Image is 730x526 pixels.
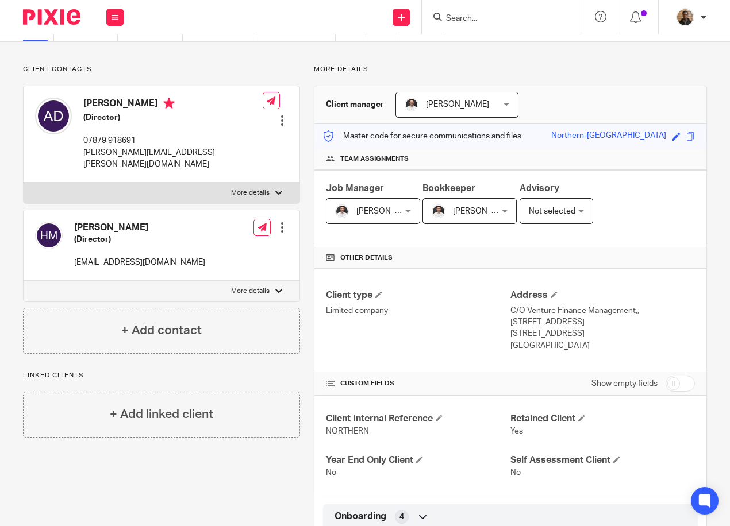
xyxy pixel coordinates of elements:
[340,253,393,262] span: Other details
[231,287,270,296] p: More details
[323,130,521,142] p: Master code for secure communications and files
[335,510,386,523] span: Onboarding
[326,379,510,388] h4: CUSTOM FIELDS
[326,427,369,435] span: NORTHERN
[510,340,695,351] p: [GEOGRAPHIC_DATA]
[231,188,270,198] p: More details
[405,98,418,111] img: dom%20slack.jpg
[83,98,263,112] h4: [PERSON_NAME]
[110,405,213,423] h4: + Add linked client
[510,413,695,425] h4: Retained Client
[453,207,516,215] span: [PERSON_NAME]
[314,65,707,74] p: More details
[83,147,263,171] p: [PERSON_NAME][EMAIL_ADDRESS][PERSON_NAME][DOMAIN_NAME]
[326,289,510,301] h4: Client type
[426,100,489,109] span: [PERSON_NAME]
[83,112,263,123] h5: (Director)
[326,413,510,425] h4: Client Internal Reference
[74,234,205,245] h5: (Director)
[23,65,300,74] p: Client contacts
[35,98,72,134] img: svg%3E
[510,328,695,339] p: [STREET_ADDRESS]
[23,371,300,380] p: Linked clients
[340,154,409,164] span: Team assignments
[23,9,80,25] img: Pixie
[510,289,695,301] h4: Address
[326,99,384,110] h3: Client manager
[432,204,445,218] img: dom%20slack.jpg
[510,454,695,466] h4: Self Assessment Client
[591,378,658,389] label: Show empty fields
[510,305,695,328] p: C/O Venture Finance Management,, [STREET_ADDRESS]
[326,184,384,193] span: Job Manager
[74,222,205,234] h4: [PERSON_NAME]
[121,322,202,339] h4: + Add contact
[35,222,63,249] img: svg%3E
[445,14,548,24] input: Search
[326,469,336,477] span: No
[676,8,694,26] img: WhatsApp%20Image%202025-04-23%20.jpg
[551,130,666,143] div: Northern-[GEOGRAPHIC_DATA]
[74,257,205,268] p: [EMAIL_ADDRESS][DOMAIN_NAME]
[529,207,575,215] span: Not selected
[399,511,404,523] span: 4
[520,184,559,193] span: Advisory
[163,98,175,109] i: Primary
[356,207,420,215] span: [PERSON_NAME]
[326,305,510,316] p: Limited company
[422,184,475,193] span: Bookkeeper
[335,204,349,218] img: dom%20slack.jpg
[510,427,523,435] span: Yes
[326,454,510,466] h4: Year End Only Client
[510,469,521,477] span: No
[83,135,263,146] p: 07879 918691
